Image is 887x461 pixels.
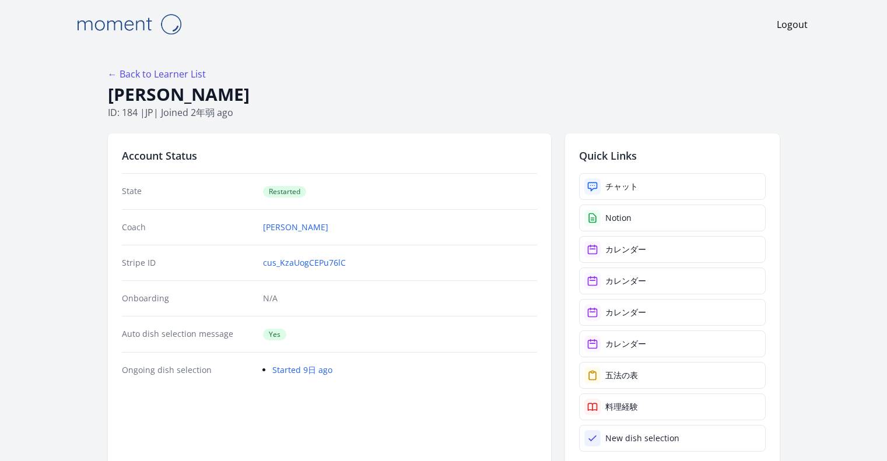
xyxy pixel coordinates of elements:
a: ← Back to Learner List [108,68,206,80]
a: カレンダー [579,236,766,263]
a: cus_KzaUogCEPu76lC [263,257,346,269]
a: New dish selection [579,425,766,452]
dt: Stripe ID [122,257,254,269]
div: カレンダー [605,244,646,255]
div: 料理経験 [605,401,638,413]
div: カレンダー [605,307,646,318]
a: Notion [579,205,766,231]
a: Started 9日 ago [272,364,332,375]
div: Notion [605,212,632,224]
a: カレンダー [579,299,766,326]
div: New dish selection [605,432,679,444]
dt: Onboarding [122,293,254,304]
img: Moment [71,9,187,39]
dt: Coach [122,221,254,233]
a: カレンダー [579,330,766,357]
dt: Ongoing dish selection [122,364,254,376]
a: 五法の表 [579,362,766,389]
div: 五法の表 [605,369,638,381]
div: カレンダー [605,275,646,287]
h1: [PERSON_NAME] [108,83,780,105]
a: カレンダー [579,268,766,294]
p: ID: 184 | | Joined 2年弱 ago [108,105,780,119]
dt: Auto dish selection message [122,328,254,340]
dt: State [122,185,254,198]
span: Yes [263,329,286,340]
a: 料理経験 [579,393,766,420]
a: Logout [777,17,808,31]
a: チャット [579,173,766,200]
h2: Account Status [122,147,537,164]
div: カレンダー [605,338,646,350]
span: Restarted [263,186,306,198]
a: [PERSON_NAME] [263,221,328,233]
div: チャット [605,181,638,192]
h2: Quick Links [579,147,766,164]
span: jp [145,106,153,119]
p: N/A [263,293,537,304]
